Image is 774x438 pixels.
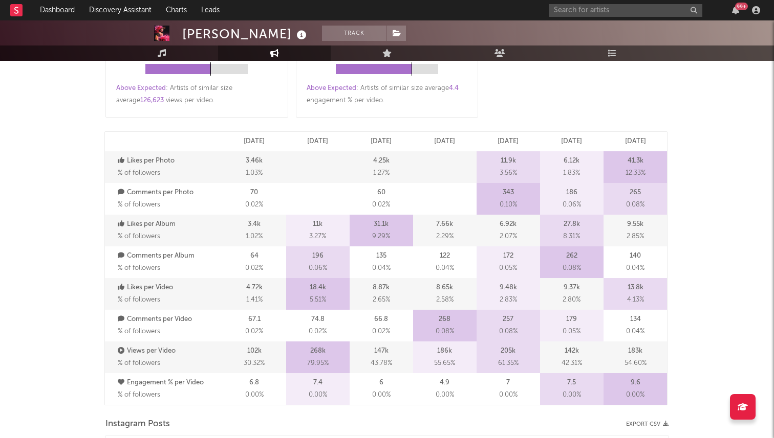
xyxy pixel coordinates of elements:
p: 74.8 [311,313,325,326]
span: 0.00 % [309,389,327,401]
span: 0.04 % [626,326,644,338]
p: 6 [379,377,383,389]
p: 66.8 [374,313,388,326]
p: 6.92k [500,218,517,230]
p: 4.9 [440,377,449,389]
p: 262 [566,250,577,262]
span: 0.04 % [436,262,454,274]
p: 9.55k [627,218,643,230]
span: Above Expected [116,85,166,91]
p: Likes per Album [118,218,220,230]
p: 7.5 [567,377,576,389]
p: 9.37k [564,282,580,294]
span: 42.31 % [562,357,582,370]
span: 30.32 % [244,357,265,370]
span: 0.00 % [499,389,518,401]
span: 2.65 % [373,294,390,306]
span: % of followers [118,265,160,271]
span: 2.29 % [436,230,454,243]
p: 8.87k [373,282,390,294]
p: 343 [503,187,514,199]
span: 43.78 % [371,357,392,370]
p: 4.72k [246,282,263,294]
p: Comments per Video [118,313,220,326]
span: 0.00 % [626,389,644,401]
span: 0.05 % [499,262,517,274]
p: 60 [377,187,385,199]
p: Views per Video [118,345,220,357]
p: 205k [501,345,515,357]
span: 0.08 % [436,326,454,338]
p: 7.4 [313,377,322,389]
p: 27.8k [564,218,580,230]
span: 4.4 [449,85,459,91]
span: 0.00 % [436,389,454,401]
span: 61.35 % [498,357,519,370]
p: 147k [374,345,389,357]
p: 70 [250,187,258,199]
p: 9.48k [500,282,517,294]
p: 11.9k [501,155,516,167]
p: 122 [440,250,450,262]
span: 0.02 % [372,199,390,211]
span: % of followers [118,233,160,240]
p: Comments per Photo [118,187,220,199]
span: 2.07 % [500,230,517,243]
span: 0.00 % [563,389,581,401]
p: 183k [628,345,642,357]
p: 31.1k [374,218,389,230]
span: 0.02 % [309,326,327,338]
p: 7.66k [436,218,453,230]
p: 179 [566,313,577,326]
div: [PERSON_NAME] [182,26,309,42]
span: 126,623 [140,97,164,104]
span: Above Expected [307,85,356,91]
span: 1.83 % [563,167,580,179]
p: 268 [439,313,450,326]
span: 0.04 % [372,262,391,274]
p: 102k [247,345,262,357]
p: 196 [312,250,324,262]
span: 3.27 % [309,230,326,243]
span: 0.06 % [309,262,327,274]
p: [DATE] [307,135,328,148]
span: 0.04 % [626,262,644,274]
p: 64 [250,250,259,262]
span: 0.05 % [563,326,580,338]
span: 0.08 % [563,262,581,274]
span: 2.83 % [500,294,517,306]
p: Likes per Photo [118,155,220,167]
p: 3.46k [246,155,263,167]
p: 268k [310,345,326,357]
p: 9.6 [631,377,640,389]
span: 0.02 % [245,262,263,274]
span: 1.41 % [246,294,263,306]
span: 0.10 % [500,199,517,211]
span: 0.02 % [372,326,390,338]
span: 79.95 % [307,357,329,370]
span: 8.31 % [563,230,580,243]
p: [DATE] [371,135,392,148]
p: 257 [503,313,513,326]
span: % of followers [118,360,160,366]
p: 134 [630,313,641,326]
p: 172 [503,250,513,262]
span: 12.33 % [626,167,646,179]
span: 1.03 % [246,167,263,179]
button: 99+ [732,6,739,14]
span: % of followers [118,170,160,176]
span: 1.27 % [373,167,390,179]
p: 265 [630,187,641,199]
span: 0.00 % [372,389,391,401]
p: [DATE] [625,135,646,148]
span: 4.13 % [627,294,644,306]
p: Engagement % per Video [118,377,220,389]
span: 2.80 % [563,294,580,306]
p: Comments per Album [118,250,220,262]
p: 4.25k [373,155,390,167]
span: % of followers [118,201,160,208]
p: Likes per Video [118,282,220,294]
span: 2.85 % [627,230,644,243]
p: 3.4k [248,218,261,230]
span: 9.29 % [372,230,390,243]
